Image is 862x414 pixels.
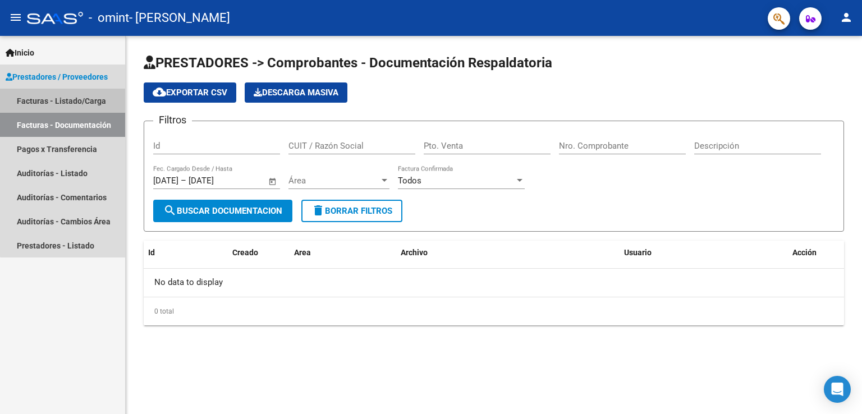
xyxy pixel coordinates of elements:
span: – [181,176,186,186]
button: Open calendar [267,175,279,188]
datatable-header-cell: Archivo [396,241,620,265]
span: Prestadores / Proveedores [6,71,108,83]
span: Inicio [6,47,34,59]
span: PRESTADORES -> Comprobantes - Documentación Respaldatoria [144,55,552,71]
app-download-masive: Descarga masiva de comprobantes (adjuntos) [245,82,347,103]
span: Archivo [401,248,428,257]
span: Creado [232,248,258,257]
span: Id [148,248,155,257]
span: - omint [89,6,129,30]
button: Descarga Masiva [245,82,347,103]
mat-icon: menu [9,11,22,24]
span: Usuario [624,248,652,257]
mat-icon: person [840,11,853,24]
datatable-header-cell: Usuario [620,241,788,265]
input: Fecha fin [189,176,243,186]
mat-icon: delete [311,204,325,217]
span: Buscar Documentacion [163,206,282,216]
datatable-header-cell: Id [144,241,189,265]
button: Buscar Documentacion [153,200,292,222]
button: Borrar Filtros [301,200,402,222]
span: Exportar CSV [153,88,227,98]
h3: Filtros [153,112,192,128]
div: Open Intercom Messenger [824,376,851,403]
div: No data to display [144,269,844,297]
datatable-header-cell: Creado [228,241,290,265]
div: 0 total [144,297,844,325]
input: Fecha inicio [153,176,178,186]
button: Exportar CSV [144,82,236,103]
span: Todos [398,176,421,186]
datatable-header-cell: Area [290,241,396,265]
span: - [PERSON_NAME] [129,6,230,30]
span: Acción [792,248,817,257]
span: Area [294,248,311,257]
span: Borrar Filtros [311,206,392,216]
span: Descarga Masiva [254,88,338,98]
mat-icon: search [163,204,177,217]
datatable-header-cell: Acción [788,241,844,265]
mat-icon: cloud_download [153,85,166,99]
span: Área [288,176,379,186]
